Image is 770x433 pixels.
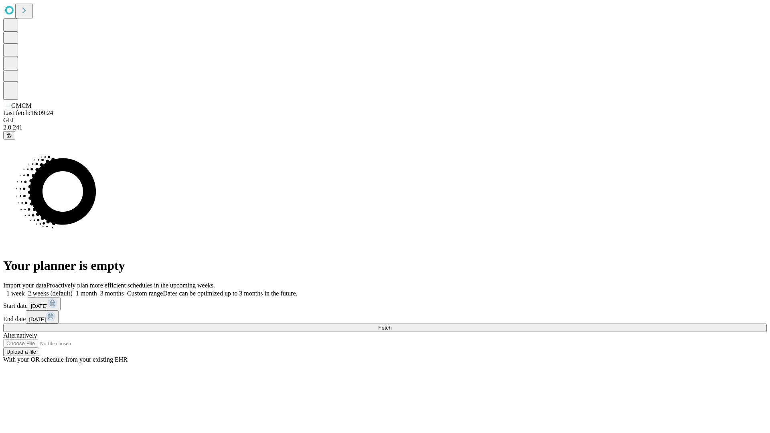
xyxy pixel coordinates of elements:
[3,310,767,324] div: End date
[76,290,97,297] span: 1 month
[3,332,37,339] span: Alternatively
[100,290,124,297] span: 3 months
[3,282,47,289] span: Import your data
[163,290,297,297] span: Dates can be optimized up to 3 months in the future.
[26,310,59,324] button: [DATE]
[31,303,48,309] span: [DATE]
[378,325,391,331] span: Fetch
[11,102,32,109] span: GMCM
[3,131,15,140] button: @
[127,290,163,297] span: Custom range
[3,348,39,356] button: Upload a file
[6,132,12,138] span: @
[3,297,767,310] div: Start date
[47,282,215,289] span: Proactively plan more efficient schedules in the upcoming weeks.
[6,290,25,297] span: 1 week
[28,297,61,310] button: [DATE]
[3,324,767,332] button: Fetch
[3,258,767,273] h1: Your planner is empty
[28,290,73,297] span: 2 weeks (default)
[29,316,46,322] span: [DATE]
[3,117,767,124] div: GEI
[3,124,767,131] div: 2.0.241
[3,356,128,363] span: With your OR schedule from your existing EHR
[3,109,53,116] span: Last fetch: 16:09:24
